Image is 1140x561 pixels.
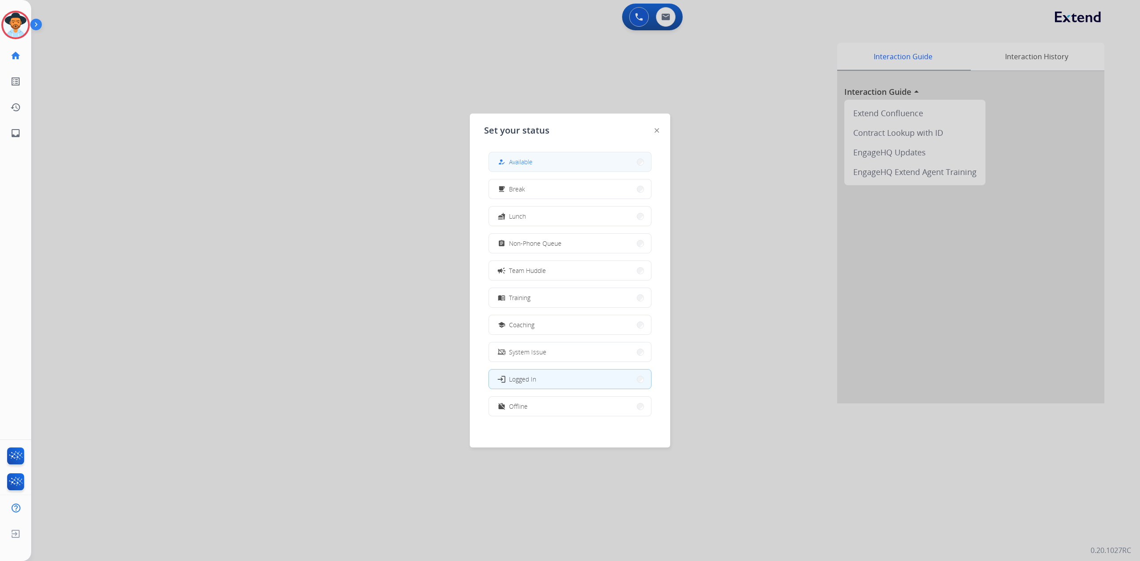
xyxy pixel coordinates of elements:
img: close-button [655,128,659,133]
mat-icon: home [10,50,21,61]
mat-icon: menu_book [498,294,505,301]
mat-icon: history [10,102,21,113]
mat-icon: work_off [498,402,505,410]
button: Available [489,152,651,171]
span: Non-Phone Queue [509,239,562,248]
span: Set your status [484,124,550,137]
mat-icon: school [498,321,505,329]
mat-icon: free_breakfast [498,185,505,193]
span: Lunch [509,211,526,221]
span: Team Huddle [509,266,546,275]
button: Coaching [489,315,651,334]
p: 0.20.1027RC [1091,545,1131,556]
span: Available [509,157,533,167]
button: Break [489,179,651,199]
mat-icon: campaign [497,266,506,275]
span: Logged In [509,374,536,384]
mat-icon: fastfood [498,212,505,220]
button: Offline [489,397,651,416]
span: Coaching [509,320,534,329]
button: Lunch [489,207,651,226]
mat-icon: assignment [498,240,505,247]
span: System Issue [509,347,546,357]
mat-icon: inbox [10,128,21,138]
span: Training [509,293,530,302]
mat-icon: how_to_reg [498,158,505,166]
mat-icon: login [497,374,506,383]
button: Team Huddle [489,261,651,280]
button: Training [489,288,651,307]
mat-icon: list_alt [10,76,21,87]
button: System Issue [489,342,651,362]
button: Non-Phone Queue [489,234,651,253]
img: avatar [3,12,28,37]
span: Break [509,184,525,194]
mat-icon: phonelink_off [498,348,505,356]
span: Offline [509,402,528,411]
button: Logged In [489,370,651,389]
